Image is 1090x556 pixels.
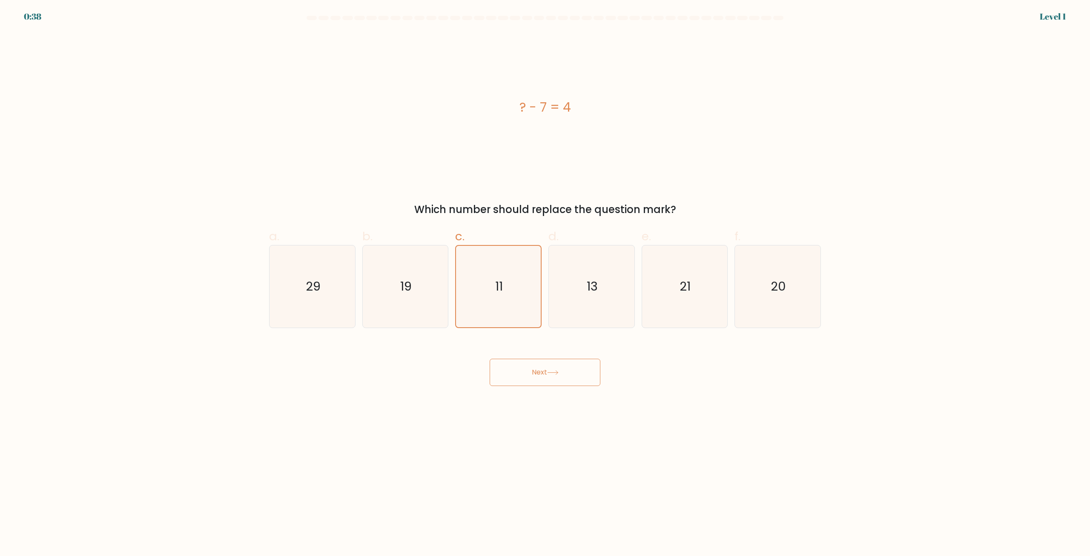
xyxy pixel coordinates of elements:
span: a. [269,228,279,245]
span: e. [642,228,651,245]
text: 21 [680,278,691,295]
div: Which number should replace the question mark? [274,202,816,217]
text: 11 [496,278,503,295]
div: Level 1 [1040,10,1066,23]
text: 19 [400,278,412,295]
text: 20 [771,278,786,295]
text: 13 [587,278,598,295]
div: ? - 7 = 4 [269,98,821,117]
span: b. [362,228,373,245]
div: 0:38 [24,10,41,23]
span: c. [455,228,465,245]
button: Next [490,359,600,386]
span: f. [734,228,740,245]
span: d. [548,228,559,245]
text: 29 [306,278,321,295]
